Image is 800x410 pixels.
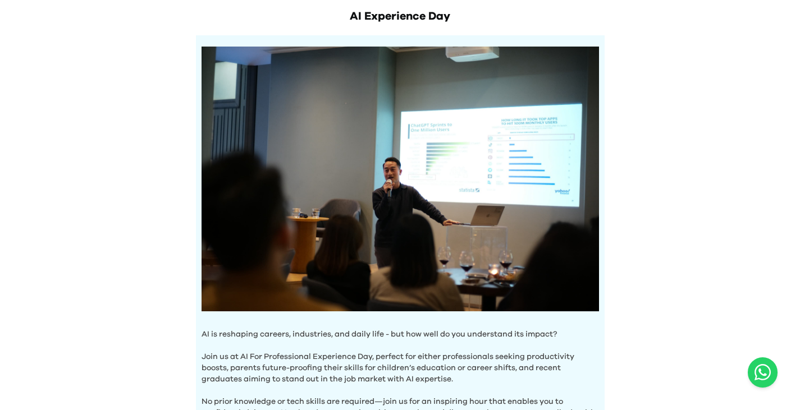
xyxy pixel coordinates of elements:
p: Join us at AI For Professional Experience Day, perfect for either professionals seeking productiv... [202,340,599,385]
img: Hero Image [202,47,599,311]
p: AI is reshaping careers, industries, and daily life - but how well do you understand its impact? [202,329,599,340]
h1: AI Experience Day [196,8,605,24]
button: Open WhatsApp chat [748,357,778,388]
a: Chat with us on WhatsApp [748,357,778,388]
